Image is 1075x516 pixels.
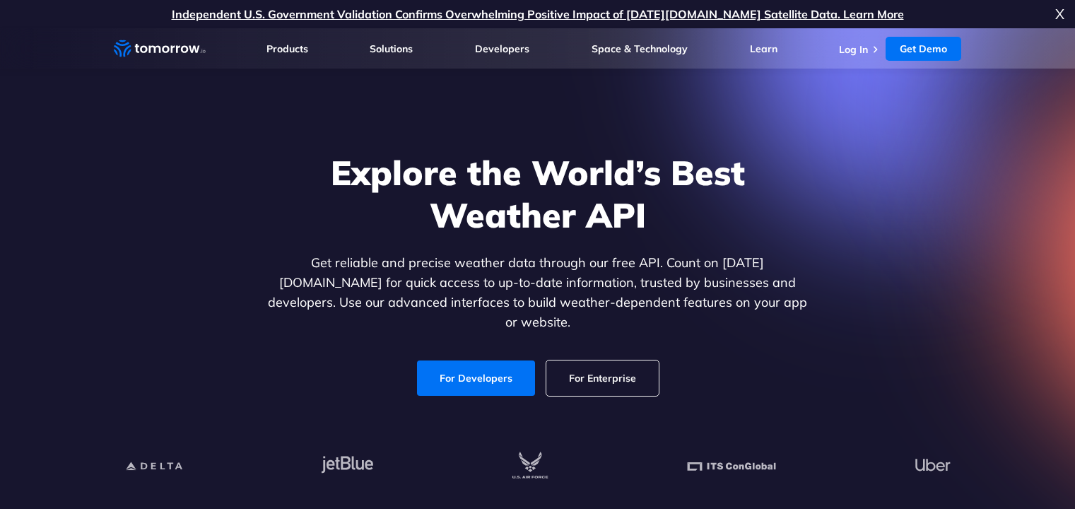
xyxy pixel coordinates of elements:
[417,360,535,396] a: For Developers
[592,42,688,55] a: Space & Technology
[370,42,413,55] a: Solutions
[265,151,811,236] h1: Explore the World’s Best Weather API
[265,253,811,332] p: Get reliable and precise weather data through our free API. Count on [DATE][DOMAIN_NAME] for quic...
[475,42,529,55] a: Developers
[114,38,206,59] a: Home link
[750,42,777,55] a: Learn
[546,360,659,396] a: For Enterprise
[839,43,868,56] a: Log In
[266,42,308,55] a: Products
[172,7,904,21] a: Independent U.S. Government Validation Confirms Overwhelming Positive Impact of [DATE][DOMAIN_NAM...
[886,37,961,61] a: Get Demo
